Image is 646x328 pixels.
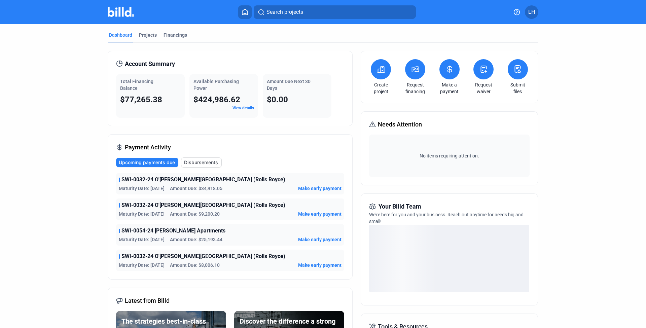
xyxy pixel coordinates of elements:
span: Needs Attention [378,120,422,129]
span: Amount Due: $8,006.10 [170,262,220,268]
span: Upcoming payments due [119,159,175,166]
span: SWI-0032-24 O'[PERSON_NAME][GEOGRAPHIC_DATA] (Rolls Royce) [121,252,285,260]
a: Create project [369,81,393,95]
a: Make a payment [438,81,461,95]
button: Upcoming payments due [116,158,178,167]
div: Financings [164,32,187,38]
span: Maturity Date: [DATE] [119,185,165,192]
button: Make early payment [298,236,342,243]
a: Request waiver [472,81,495,95]
button: Disbursements [181,157,222,168]
span: Payment Activity [125,143,171,152]
span: Account Summary [125,59,175,69]
span: Available Purchasing Power [193,79,239,91]
button: Make early payment [298,262,342,268]
span: LH [528,8,535,16]
a: Submit files [506,81,530,95]
span: Maturity Date: [DATE] [119,211,165,217]
span: SWI-0054-24 [PERSON_NAME] Apartments [121,227,225,235]
span: $77,265.38 [120,95,162,104]
span: Amount Due: $9,200.20 [170,211,220,217]
a: View details [232,106,254,110]
span: Disbursements [184,159,218,166]
span: Total Financing Balance [120,79,153,91]
span: Amount Due: $25,193.44 [170,236,222,243]
span: Maturity Date: [DATE] [119,236,165,243]
span: SWI-0032-24 O'[PERSON_NAME][GEOGRAPHIC_DATA] (Rolls Royce) [121,201,285,209]
button: Make early payment [298,185,342,192]
button: Search projects [254,5,416,19]
div: loading [369,225,529,292]
span: We're here for you and your business. Reach out anytime for needs big and small! [369,212,524,224]
a: Request financing [403,81,427,95]
span: Your Billd Team [379,202,421,211]
div: Projects [139,32,157,38]
button: LH [525,5,538,19]
span: Amount Due Next 30 Days [267,79,311,91]
span: Latest from Billd [125,296,170,305]
div: Dashboard [109,32,132,38]
span: Amount Due: $34,918.05 [170,185,222,192]
span: $0.00 [267,95,288,104]
span: $424,986.62 [193,95,240,104]
span: SWI-0032-24 O'[PERSON_NAME][GEOGRAPHIC_DATA] (Rolls Royce) [121,176,285,184]
img: Billd Company Logo [108,7,134,17]
span: No items requiring attention. [372,152,527,159]
span: Search projects [266,8,303,16]
span: Maturity Date: [DATE] [119,262,165,268]
button: Make early payment [298,211,342,217]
